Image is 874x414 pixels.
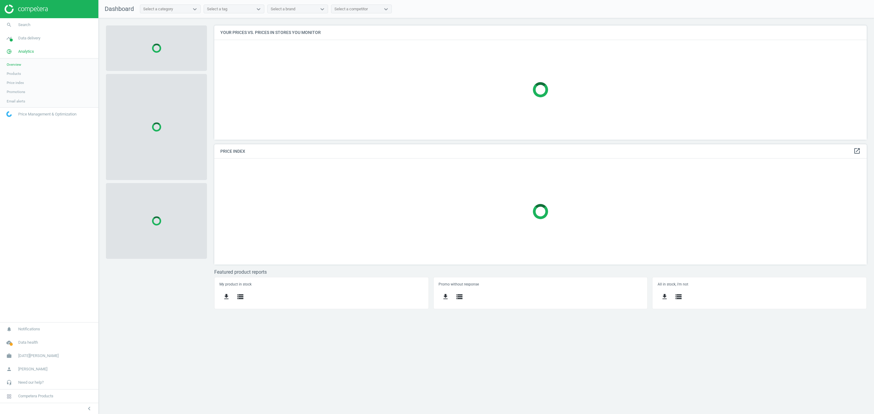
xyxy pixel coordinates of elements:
[237,293,244,300] i: storage
[3,46,15,57] i: pie_chart_outlined
[18,49,34,54] span: Analytics
[18,22,30,28] span: Search
[214,269,867,275] h3: Featured product reports
[3,19,15,31] i: search
[18,393,53,399] span: Competera Products
[661,293,668,300] i: get_app
[143,6,173,12] div: Select a category
[442,293,449,300] i: get_app
[105,5,134,12] span: Dashboard
[219,290,233,304] button: get_app
[3,337,15,348] i: cloud_done
[456,293,463,300] i: storage
[3,32,15,44] i: timeline
[18,35,40,41] span: Data delivery
[214,144,867,159] h4: Price Index
[7,89,25,94] span: Promotions
[18,366,47,372] span: [PERSON_NAME]
[5,5,48,14] img: ajHJNr6hYgQAAAAASUVORK5CYII=
[3,377,15,388] i: headset_mic
[3,323,15,335] i: notifications
[6,111,12,117] img: wGWNvw8QSZomAAAAABJRU5ErkJggg==
[18,380,44,385] span: Need our help?
[233,290,247,304] button: storage
[223,293,230,300] i: get_app
[3,363,15,375] i: person
[7,71,21,76] span: Products
[7,80,24,85] span: Price index
[672,290,686,304] button: storage
[675,293,682,300] i: storage
[271,6,295,12] div: Select a brand
[7,99,25,104] span: Email alerts
[214,25,867,40] h4: Your prices vs. prices in stores you monitor
[334,6,368,12] div: Select a competitor
[82,405,97,412] button: chevron_left
[853,147,861,155] a: open_in_new
[658,290,672,304] button: get_app
[18,112,76,117] span: Price Management & Optimization
[219,282,423,286] h5: My product in stock
[3,350,15,362] i: work
[7,62,21,67] span: Overview
[658,282,862,286] h5: All in stock, i'm not
[18,340,38,345] span: Data health
[207,6,227,12] div: Select a tag
[18,326,40,332] span: Notifications
[18,353,59,359] span: [DATE][PERSON_NAME]
[439,290,452,304] button: get_app
[452,290,466,304] button: storage
[439,282,642,286] h5: Promo without response
[86,405,93,412] i: chevron_left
